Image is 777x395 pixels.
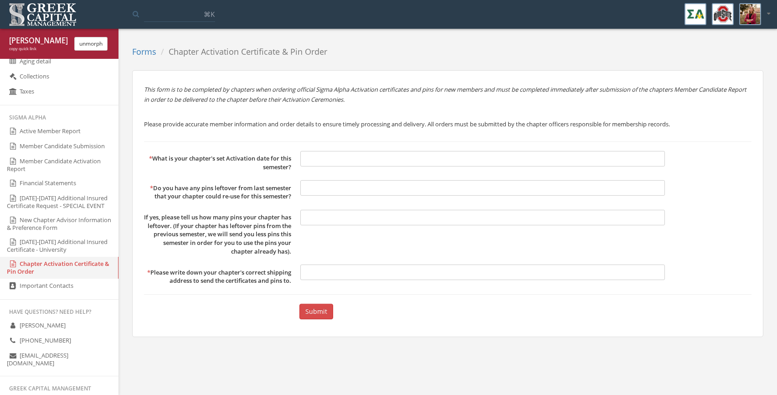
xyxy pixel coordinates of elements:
span: What is your chapter's set Activation date for this semester? [144,154,291,171]
button: unmorph [74,37,108,51]
a: Forms [132,46,156,57]
span: If yes, please tell us how many pins your chapter has leftover. (If your chapter has leftover pin... [144,213,291,255]
span: Do you have any pins leftover from last semester that your chapter could re-use for this semester? [144,184,291,201]
div: [PERSON_NAME] [PERSON_NAME] [9,36,67,46]
div: copy quick link [9,46,67,52]
em: This form is to be completed by chapters when ordering official Sigma Alpha Activation certificat... [144,85,746,104]
button: Submit [299,304,333,319]
li: Chapter Activation Certificate & Pin Order [156,46,327,58]
span: ⌘K [204,10,215,19]
p: Please provide accurate member information and order details to ensure timely processing and deli... [144,119,751,129]
span: [PERSON_NAME] [20,321,66,329]
span: Please write down your chapter's correct shipping address to send the certificates and pins to. [144,268,291,285]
